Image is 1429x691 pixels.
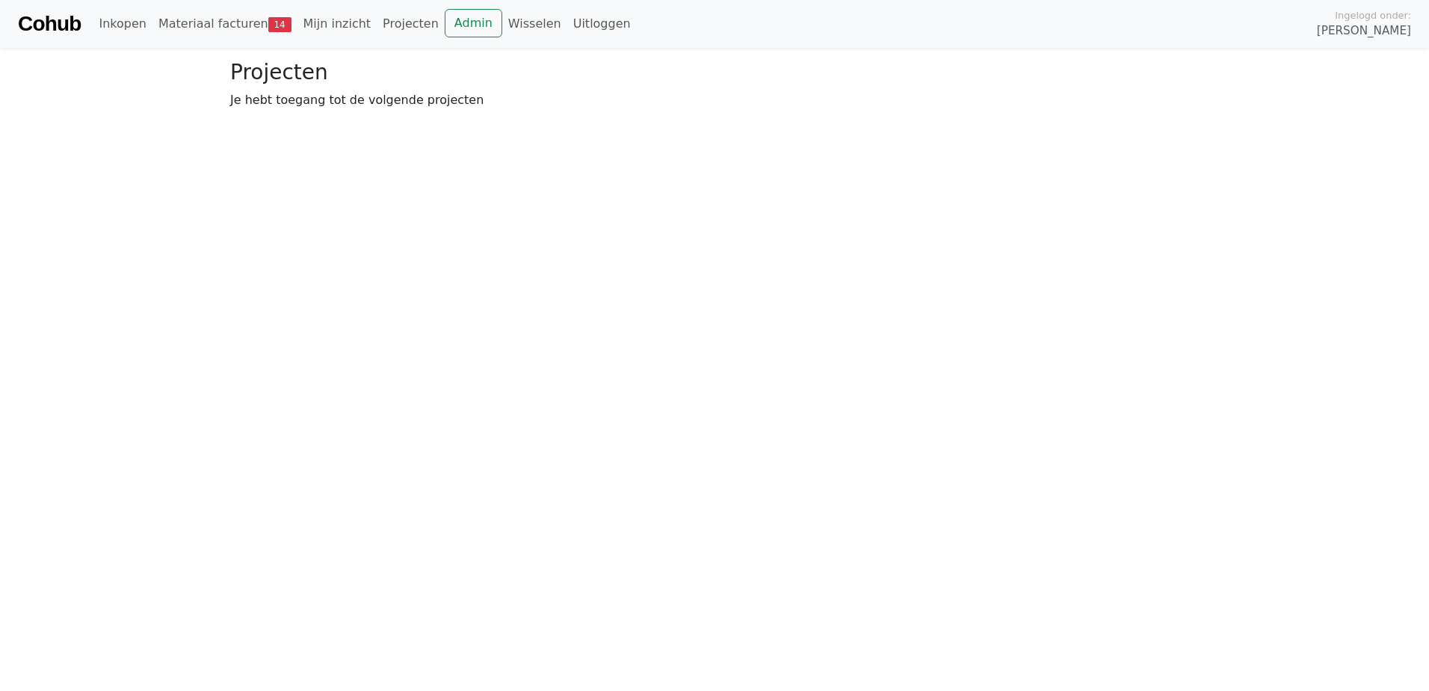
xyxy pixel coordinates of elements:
a: Mijn inzicht [297,9,377,39]
span: Ingelogd onder: [1335,8,1411,22]
a: Cohub [18,6,81,42]
span: [PERSON_NAME] [1317,22,1411,40]
a: Inkopen [93,9,152,39]
span: 14 [268,17,291,32]
p: Je hebt toegang tot de volgende projecten [230,91,1199,109]
a: Admin [445,9,502,37]
a: Uitloggen [567,9,637,39]
a: Wisselen [502,9,567,39]
a: Materiaal facturen14 [152,9,297,39]
a: Projecten [377,9,445,39]
h3: Projecten [230,60,1199,85]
